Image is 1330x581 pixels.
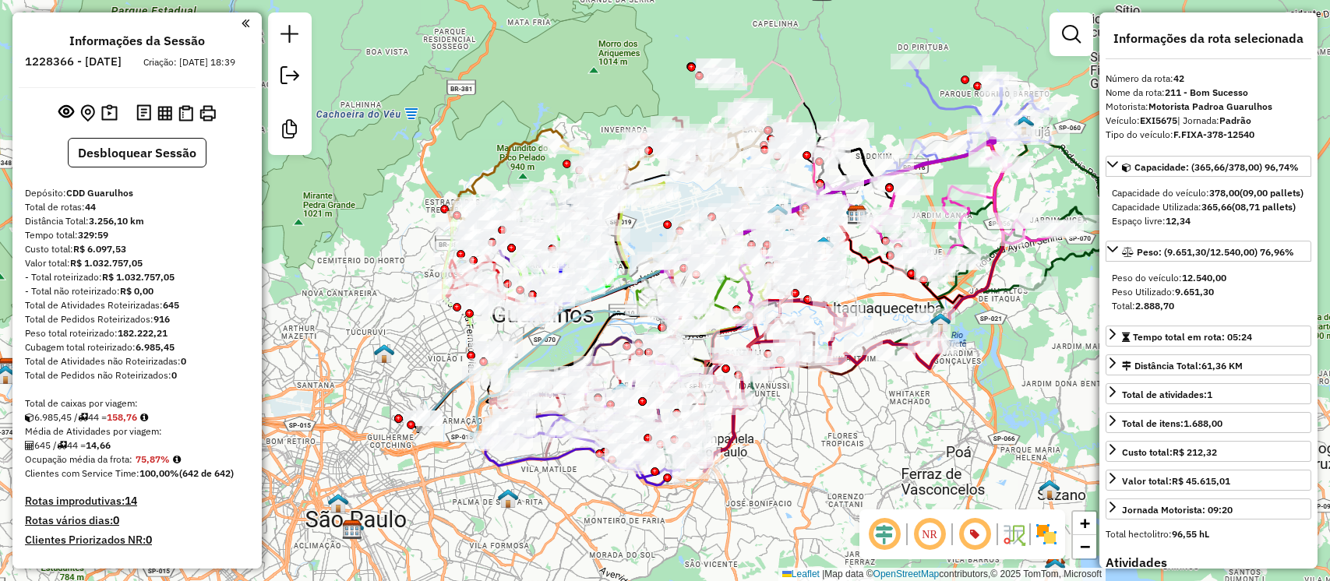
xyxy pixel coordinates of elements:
button: Painel de Sugestão [98,101,121,125]
span: Ocupação média da frota: [25,453,132,465]
strong: 0 [171,369,177,381]
strong: 2.888,70 [1135,300,1174,312]
button: Centralizar mapa no depósito ou ponto de apoio [77,101,98,125]
img: Fluxo de ruas [1001,522,1026,547]
span: − [1080,537,1090,556]
i: Total de rotas [78,413,88,422]
img: UDC Vila Augusta [374,343,394,364]
button: Visualizar Romaneio [175,102,196,125]
img: Arujá [1014,115,1034,136]
strong: 14 [125,494,137,508]
div: Jornada Motorista: 09:20 [1122,503,1233,517]
a: Jornada Motorista: 09:20 [1106,498,1311,519]
strong: 378,00 [1209,187,1240,199]
div: Tipo do veículo: [1106,128,1311,142]
div: 6.985,45 / 44 = [25,410,249,424]
strong: R$ 1.032.757,05 [70,257,143,269]
strong: 365,66 [1201,201,1232,213]
img: CDD SUZANO [1045,558,1065,578]
strong: R$ 6.097,53 [73,243,126,255]
img: 629 UDC Light WCL Jurema II [767,203,788,224]
strong: (642 de 642) [179,467,234,479]
a: Clique aqui para minimizar o painel [242,14,249,32]
a: Capacidade: (365,66/378,00) 96,74% [1106,156,1311,177]
strong: 0 [146,533,152,547]
a: Total de atividades:1 [1106,383,1311,404]
a: Exibir filtros [1056,19,1087,50]
div: Capacidade: (365,66/378,00) 96,74% [1106,180,1311,234]
span: Peso: (9.651,30/12.540,00) 76,96% [1137,246,1294,258]
div: - Total roteirizado: [25,270,249,284]
div: Peso Utilizado: [1112,285,1305,299]
h4: Informações da Sessão [69,33,205,48]
a: Criar modelo [274,114,305,149]
strong: 96,55 hL [1172,528,1209,540]
div: Média de Atividades por viagem: [25,424,249,438]
div: Motorista: [1106,100,1311,114]
h6: 1228366 - [DATE] [25,55,122,69]
button: Visualizar relatório de Roteirização [154,102,175,123]
strong: 1 [1207,389,1212,400]
span: Ocultar deslocamento [866,516,903,553]
div: Total de Atividades não Roteirizadas: [25,354,249,368]
div: Criação: [DATE] 18:39 [137,55,242,69]
div: Total hectolitro: [1106,527,1311,541]
img: CDD Mooca (Desativado) [342,519,362,540]
a: OpenStreetMap [873,569,940,579]
div: - Total não roteirizado: [25,284,249,298]
button: Logs desbloquear sessão [133,101,154,125]
strong: 100,00% [139,467,179,479]
span: Total de atividades: [1122,389,1212,400]
strong: 14,66 [86,439,111,451]
div: Valor total: [1122,474,1230,488]
div: Espaço livre: [1112,214,1305,228]
button: Imprimir Rotas [196,102,219,125]
span: | Jornada: [1177,114,1251,126]
div: Distância Total: [25,214,249,228]
strong: Motorista Padroa Guarulhos [1148,100,1272,112]
strong: 9.651,30 [1175,286,1214,298]
i: Total de rotas [57,441,67,450]
strong: 12.540,00 [1182,272,1226,283]
img: CDD Suzano [1046,558,1066,578]
i: Cubagem total roteirizado [25,413,34,422]
span: Tempo total em rota: 05:24 [1133,331,1252,343]
a: Total de itens:1.688,00 [1106,412,1311,433]
div: Peso total roteirizado: [25,326,249,340]
div: Total de Pedidos não Roteirizados: [25,368,249,382]
a: Distância Total:61,36 KM [1106,354,1311,375]
strong: 0 [113,513,119,527]
strong: 44 [85,201,96,213]
div: Total de rotas: [25,200,249,214]
strong: EXI5675 [1140,114,1177,126]
span: | [822,569,824,579]
div: Map data © contributors,© 2025 TomTom, Microsoft [778,568,1106,581]
strong: 916 [153,313,170,325]
strong: CDD Guarulhos [66,187,133,199]
img: 624 UDC Light WCL Parque Jurema I [813,236,834,256]
div: Total de Atividades Roteirizadas: [25,298,249,312]
span: + [1080,513,1090,533]
strong: Padrão [1219,114,1251,126]
strong: 329:59 [78,229,108,241]
img: 625 UDC Light WCL Parque Jurema III [777,228,797,248]
strong: 211 - Bom Sucesso [1165,86,1248,98]
div: Nome da rota: [1106,86,1311,100]
div: Tempo total: [25,228,249,242]
div: Custo total: [25,242,249,256]
div: Peso: (9.651,30/12.540,00) 76,96% [1106,265,1311,319]
img: Suzano [1039,479,1060,499]
a: Valor total:R$ 45.615,01 [1106,470,1311,491]
strong: 75,87% [136,453,170,465]
a: Tempo total em rota: 05:24 [1106,326,1311,347]
div: Total de caixas por viagem: [25,396,249,410]
button: Desbloquear Sessão [68,138,206,167]
a: Leaflet [782,569,820,579]
div: Cubagem total roteirizado: [25,340,249,354]
img: Itaquaquecetuba [930,312,951,333]
a: Nova sessão e pesquisa [274,19,305,54]
div: Capacidade Utilizada: [1112,200,1305,214]
strong: 0 [181,355,186,367]
span: 61,36 KM [1201,360,1243,371]
div: Total de itens: [1122,417,1222,431]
